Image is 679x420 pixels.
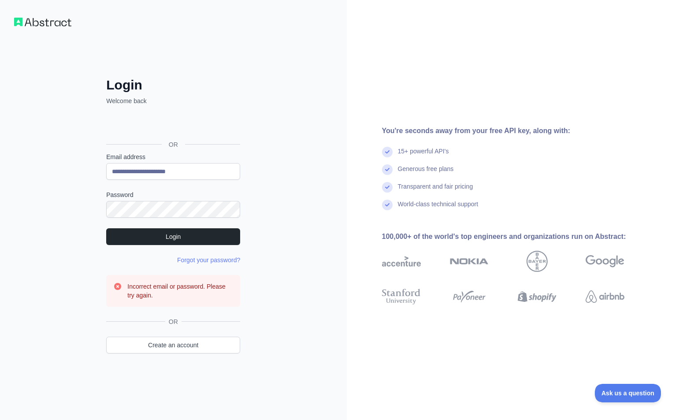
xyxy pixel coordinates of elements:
[106,152,240,161] label: Email address
[106,228,240,245] button: Login
[382,147,393,157] img: check mark
[398,182,473,200] div: Transparent and fair pricing
[127,282,233,300] h3: Incorrect email or password. Please try again.
[106,97,240,105] p: Welcome back
[106,190,240,199] label: Password
[162,140,185,149] span: OR
[382,287,421,306] img: stanford university
[382,182,393,193] img: check mark
[398,200,479,217] div: World-class technical support
[398,164,454,182] div: Generous free plans
[527,251,548,272] img: bayer
[398,147,449,164] div: 15+ powerful API's
[450,287,489,306] img: payoneer
[586,251,624,272] img: google
[177,256,240,264] a: Forgot your password?
[518,287,557,306] img: shopify
[165,317,182,326] span: OR
[450,251,489,272] img: nokia
[382,231,653,242] div: 100,000+ of the world's top engineers and organizations run on Abstract:
[382,164,393,175] img: check mark
[14,18,71,26] img: Workflow
[382,126,653,136] div: You're seconds away from your free API key, along with:
[106,77,240,93] h2: Login
[382,200,393,210] img: check mark
[106,337,240,353] a: Create an account
[595,384,661,402] iframe: Toggle Customer Support
[102,115,243,134] iframe: Sign in with Google Button
[586,287,624,306] img: airbnb
[382,251,421,272] img: accenture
